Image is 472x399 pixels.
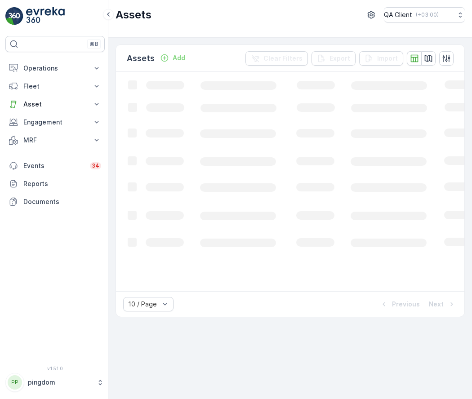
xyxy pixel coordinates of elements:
[312,51,356,66] button: Export
[5,193,105,211] a: Documents
[89,40,98,48] p: ⌘B
[23,197,101,206] p: Documents
[8,375,22,390] div: PP
[173,53,185,62] p: Add
[263,54,303,63] p: Clear Filters
[23,136,87,145] p: MRF
[127,52,155,65] p: Assets
[28,378,92,387] p: pingdom
[5,366,105,371] span: v 1.51.0
[429,300,444,309] p: Next
[116,8,151,22] p: Assets
[23,100,87,109] p: Asset
[23,82,87,91] p: Fleet
[23,64,87,73] p: Operations
[23,161,85,170] p: Events
[5,113,105,131] button: Engagement
[377,54,398,63] p: Import
[378,299,421,310] button: Previous
[5,95,105,113] button: Asset
[5,175,105,193] a: Reports
[392,300,420,309] p: Previous
[156,53,189,63] button: Add
[384,10,412,19] p: QA Client
[416,11,439,18] p: ( +03:00 )
[23,179,101,188] p: Reports
[5,77,105,95] button: Fleet
[359,51,403,66] button: Import
[330,54,350,63] p: Export
[5,373,105,392] button: PPpingdom
[5,157,105,175] a: Events34
[428,299,457,310] button: Next
[5,131,105,149] button: MRF
[5,59,105,77] button: Operations
[23,118,87,127] p: Engagement
[5,7,23,25] img: logo
[92,162,99,169] p: 34
[245,51,308,66] button: Clear Filters
[26,7,65,25] img: logo_light-DOdMpM7g.png
[384,7,465,22] button: QA Client(+03:00)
